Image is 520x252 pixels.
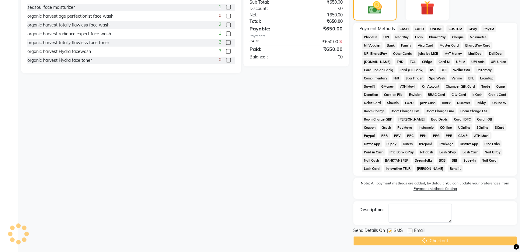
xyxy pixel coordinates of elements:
span: SOnline [475,124,490,131]
span: UPI Axis [469,58,487,65]
span: BANKTANSFER [383,157,410,164]
span: MariDeal [466,50,484,57]
span: BOB [437,157,447,164]
span: Venmo [449,75,464,82]
span: Wellnessta [451,66,472,73]
span: CASH [397,25,410,32]
div: ₹0 [296,54,347,60]
span: Card: IOB [475,116,494,123]
span: Room Charge GBP [362,116,394,123]
span: BRAC Card [426,91,447,98]
span: Gcash [380,124,393,131]
span: PayMaya [396,124,414,131]
div: organic harvest Hydra facewash [27,48,91,55]
span: Paid in Cash [362,149,385,156]
span: Comp [494,83,507,90]
span: UPI [382,33,391,40]
span: COnline [438,124,454,131]
span: Card (DL Bank) [398,66,426,73]
span: 2 [219,39,221,45]
span: ATH Movil [472,132,491,139]
span: Loan [413,33,424,40]
span: MyT Money [442,50,464,57]
span: Innovative TELR [384,165,413,172]
span: Paypal [362,132,377,139]
span: Instamojo [417,124,435,131]
span: SaveIN [362,83,377,90]
span: Shoutlo [385,99,401,106]
span: Card M [436,58,452,65]
span: Jazz Cash [418,99,437,106]
span: DefiDeal [487,50,504,57]
span: Card (Indian Bank) [362,66,395,73]
span: Credit Card [487,91,508,98]
span: Tabby [474,99,488,106]
span: Nift [392,75,401,82]
div: ₹650.00 [296,12,347,18]
span: PPG [431,132,441,139]
span: Bank [385,42,397,49]
span: Other Cards [391,50,414,57]
div: ₹0 [296,5,347,12]
div: organic harvest totally flawless face wash [27,22,110,28]
span: PPV [392,132,403,139]
span: Lash Card [362,165,382,172]
span: PhonePe [362,33,379,40]
div: Net: [245,12,296,18]
span: On Account [420,83,441,90]
span: SMS [394,227,403,235]
span: 0 [219,57,221,63]
span: Pine Labs [483,140,502,147]
span: Save-In [461,157,477,164]
span: District App [458,140,480,147]
span: City Card [449,91,468,98]
span: NearBuy [393,33,411,40]
div: organic harvest radiance expert face wash [27,31,111,37]
span: Online W [490,99,508,106]
span: AmEx [440,99,452,106]
div: organic harvest totally flawless face toner [27,40,109,46]
span: Family [399,42,414,49]
span: Visa Card [416,42,435,49]
span: THD [395,58,406,65]
span: PPR [379,132,390,139]
span: Trade [479,83,492,90]
span: RS [428,66,436,73]
span: Lash Cash [460,149,480,156]
div: ₹650.00 [296,18,347,25]
div: Balance : [245,54,296,60]
span: LoanTap [478,75,496,82]
span: bKash [470,91,484,98]
span: Benefit [448,165,462,172]
span: Room Charge [362,107,386,114]
span: Send Details On [353,227,385,235]
div: ₹650.00 [296,45,347,53]
span: BharatPay Card [463,42,492,49]
span: Chamber Gift Card [444,83,477,90]
span: Room Charge Euro [424,107,456,114]
span: BharatPay [427,33,448,40]
span: Coupon [362,124,377,131]
span: Pnb Bank GPay [388,149,416,156]
span: PPC [405,132,415,139]
span: CAMP [456,132,469,139]
span: CEdge [420,58,434,65]
span: Nail GPay [483,149,502,156]
span: Rupay [385,140,399,147]
span: ONLINE [428,25,444,32]
label: Note: All payment methods are added, by default. You can update your preferences from [359,180,511,194]
span: 1 [219,30,221,37]
span: Nail Card [480,157,499,164]
span: Donation [362,91,380,98]
div: ₹650.00 [296,25,347,32]
span: ATH Movil [398,83,418,90]
div: Paid: [245,45,296,53]
span: SCard [493,124,506,131]
span: Room Charge EGP [458,107,490,114]
span: MI Voucher [362,42,382,49]
span: Complimentary [362,75,389,82]
span: Payment Methods [359,26,395,32]
span: LUZO [403,99,416,106]
div: Total: [245,18,296,25]
span: [PERSON_NAME] [415,165,445,172]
